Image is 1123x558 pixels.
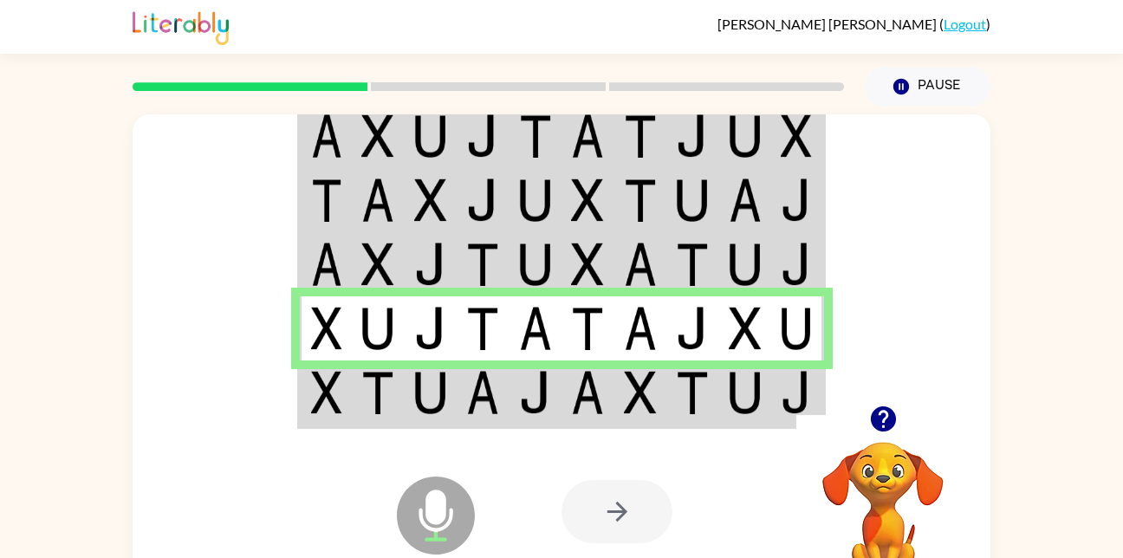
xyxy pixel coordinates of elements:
[781,178,812,222] img: j
[361,243,394,286] img: x
[519,243,552,286] img: u
[414,178,447,222] img: x
[729,371,762,414] img: u
[676,114,709,158] img: j
[676,371,709,414] img: t
[729,243,762,286] img: u
[571,243,604,286] img: x
[624,371,657,414] img: x
[729,178,762,222] img: a
[361,178,394,222] img: a
[519,114,552,158] img: t
[676,243,709,286] img: t
[361,114,394,158] img: x
[571,114,604,158] img: a
[717,16,990,32] div: ( )
[571,307,604,350] img: t
[311,114,342,158] img: a
[311,307,342,350] img: x
[414,243,447,286] img: j
[466,371,499,414] img: a
[717,16,939,32] span: [PERSON_NAME] [PERSON_NAME]
[571,178,604,222] img: x
[414,114,447,158] img: u
[311,178,342,222] img: t
[624,307,657,350] img: a
[624,114,657,158] img: t
[414,371,447,414] img: u
[466,307,499,350] img: t
[361,307,394,350] img: u
[466,243,499,286] img: t
[519,307,552,350] img: a
[361,371,394,414] img: t
[133,7,229,45] img: Literably
[519,178,552,222] img: u
[571,371,604,414] img: a
[729,307,762,350] img: x
[676,178,709,222] img: u
[865,67,990,107] button: Pause
[729,114,762,158] img: u
[624,243,657,286] img: a
[414,307,447,350] img: j
[311,371,342,414] img: x
[676,307,709,350] img: j
[311,243,342,286] img: a
[781,114,812,158] img: x
[466,114,499,158] img: j
[519,371,552,414] img: j
[944,16,986,32] a: Logout
[781,243,812,286] img: j
[466,178,499,222] img: j
[781,371,812,414] img: j
[624,178,657,222] img: t
[781,307,812,350] img: u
